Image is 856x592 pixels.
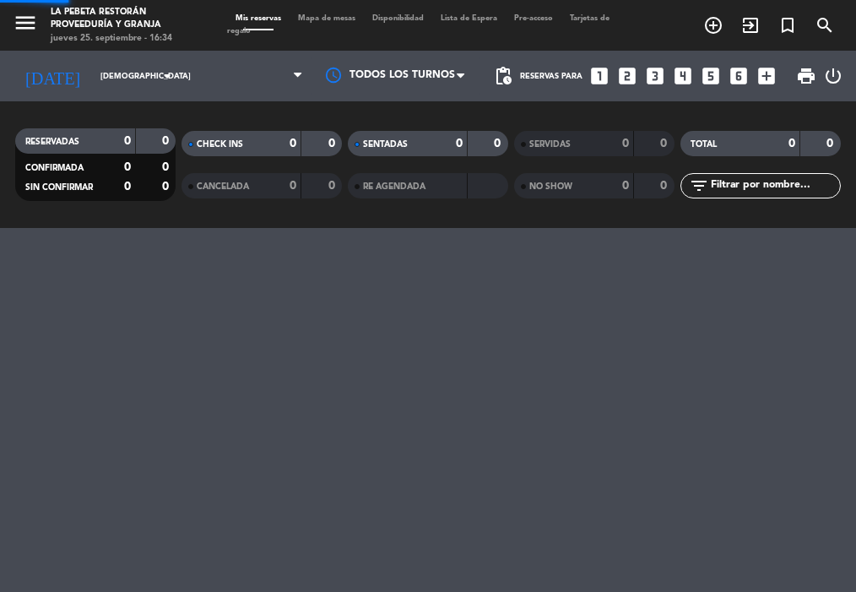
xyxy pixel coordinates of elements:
strong: 0 [124,181,131,193]
strong: 0 [622,138,629,149]
span: CHECK INS [197,140,243,149]
strong: 0 [162,161,172,173]
span: Pre-acceso [506,14,561,22]
span: NO SHOW [529,182,572,191]
strong: 0 [622,180,629,192]
div: LA PEBETA Restorán Proveeduría y Granja [51,6,202,31]
span: Disponibilidad [364,14,432,22]
strong: 0 [328,180,339,192]
span: CONFIRMADA [25,164,84,172]
strong: 0 [162,181,172,193]
span: SENTADAS [363,140,408,149]
i: menu [13,10,38,35]
strong: 0 [456,138,463,149]
i: add_circle_outline [703,15,723,35]
input: Filtrar por nombre... [709,177,840,195]
strong: 0 [826,138,837,149]
strong: 0 [788,138,795,149]
div: LOG OUT [823,51,843,101]
span: print [796,66,816,86]
i: arrow_drop_down [157,66,177,86]
i: looks_4 [672,65,694,87]
i: turned_in_not [777,15,798,35]
span: TOTAL [691,140,717,149]
i: looks_two [616,65,638,87]
button: menu [13,10,38,41]
span: Tarjetas de regalo [227,14,609,35]
strong: 0 [124,135,131,147]
span: RE AGENDADA [363,182,425,191]
i: [DATE] [13,59,92,93]
strong: 0 [162,135,172,147]
span: pending_actions [493,66,513,86]
span: SIN CONFIRMAR [25,183,93,192]
i: add_box [756,65,777,87]
span: Mapa de mesas [290,14,364,22]
i: filter_list [689,176,709,196]
span: Lista de Espera [432,14,506,22]
span: Reservas para [520,72,582,81]
strong: 0 [124,161,131,173]
i: search [815,15,835,35]
div: jueves 25. septiembre - 16:34 [51,32,202,45]
strong: 0 [494,138,504,149]
span: CANCELADA [197,182,249,191]
i: looks_one [588,65,610,87]
span: Mis reservas [227,14,290,22]
span: SERVIDAS [529,140,571,149]
i: power_settings_new [823,66,843,86]
i: looks_3 [644,65,666,87]
strong: 0 [328,138,339,149]
span: RESERVADAS [25,138,79,146]
strong: 0 [660,180,670,192]
strong: 0 [290,138,296,149]
i: exit_to_app [740,15,761,35]
i: looks_6 [728,65,750,87]
strong: 0 [660,138,670,149]
i: looks_5 [700,65,722,87]
strong: 0 [290,180,296,192]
